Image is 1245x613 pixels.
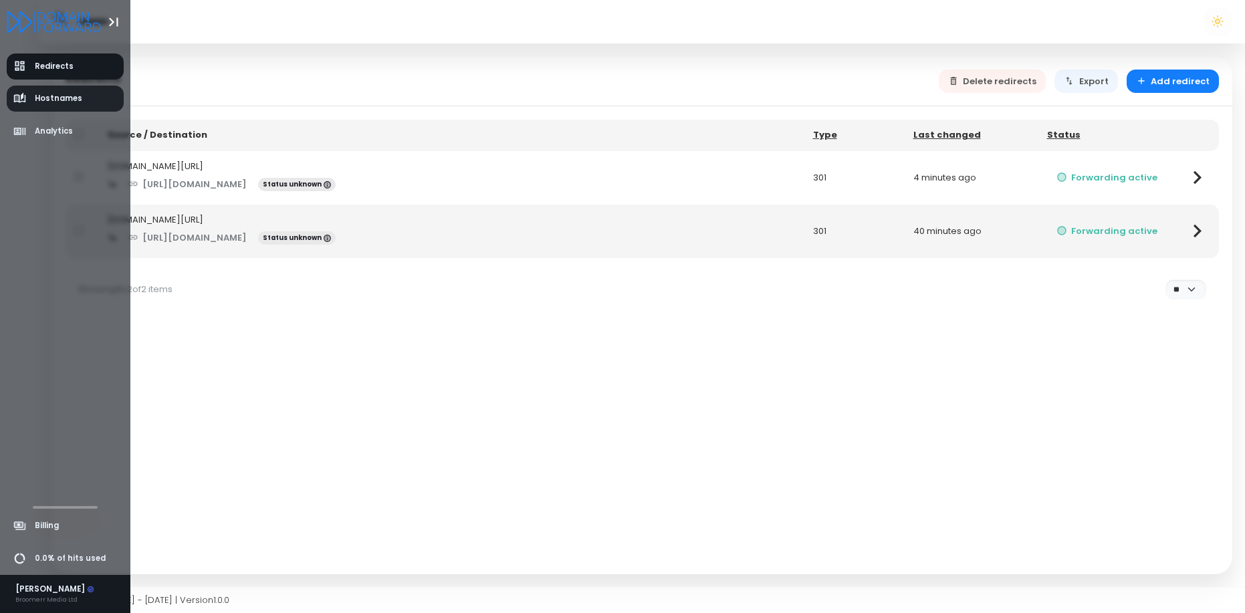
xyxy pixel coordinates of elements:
[7,545,124,572] a: 0.0% of hits used
[99,120,804,151] th: Source / Destination
[258,178,336,191] span: Status unknown
[1047,166,1167,189] button: Forwarding active
[7,118,124,144] a: Analytics
[7,53,124,80] a: Redirects
[905,120,1038,151] th: Last changed
[35,553,106,564] span: 0.0% of hits used
[108,213,796,227] div: [DOMAIN_NAME][URL]
[108,160,796,173] div: [DOMAIN_NAME][URL]
[905,205,1038,258] td: 40 minutes ago
[7,12,101,30] a: Logo
[15,584,95,596] div: [PERSON_NAME]
[1127,70,1220,93] button: Add redirect
[35,61,74,72] span: Redirects
[118,226,257,249] a: [URL][DOMAIN_NAME]
[1047,219,1167,243] button: Forwarding active
[258,231,336,245] span: Status unknown
[804,120,905,151] th: Type
[52,594,229,606] span: Copyright © [DATE] - [DATE] | Version 1.0.0
[1165,279,1206,299] select: Per
[804,151,905,205] td: 301
[118,172,257,196] a: [URL][DOMAIN_NAME]
[35,520,59,531] span: Billing
[1038,120,1176,151] th: Status
[101,9,126,35] button: Toggle Aside
[7,86,124,112] a: Hostnames
[15,595,95,604] div: Broomerr Media Ltd
[35,126,73,137] span: Analytics
[804,205,905,258] td: 301
[7,513,124,539] a: Billing
[905,151,1038,205] td: 4 minutes ago
[35,93,82,104] span: Hostnames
